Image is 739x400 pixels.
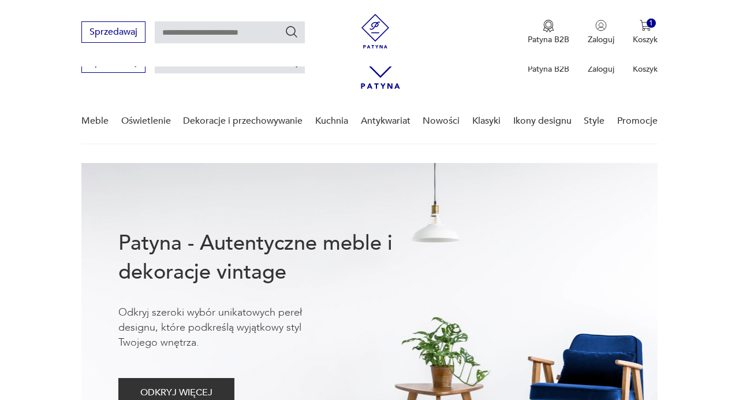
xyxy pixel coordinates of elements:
p: Koszyk [633,34,658,45]
a: Kuchnia [315,99,348,143]
a: Klasyki [472,99,501,143]
a: Style [584,99,604,143]
img: Ikona medalu [543,20,554,32]
a: Ikony designu [513,99,572,143]
button: 1Koszyk [633,20,658,45]
p: Zaloguj [588,34,614,45]
img: Ikonka użytkownika [595,20,607,31]
img: Patyna - sklep z meblami i dekoracjami vintage [358,14,393,49]
a: Oświetlenie [121,99,171,143]
p: Odkryj szeroki wybór unikatowych pereł designu, które podkreślą wyjątkowy styl Twojego wnętrza. [118,305,338,350]
a: Sprzedawaj [81,59,145,67]
a: Meble [81,99,109,143]
button: Sprzedawaj [81,21,145,43]
h1: Patyna - Autentyczne meble i dekoracje vintage [118,229,430,287]
a: Ikona medaluPatyna B2B [528,20,569,45]
img: Ikona koszyka [640,20,651,31]
a: Antykwariat [361,99,410,143]
div: 1 [647,18,656,28]
a: ODKRYJ WIĘCEJ [118,390,234,398]
p: Koszyk [633,64,658,75]
a: Promocje [617,99,658,143]
p: Patyna B2B [528,34,569,45]
button: Patyna B2B [528,20,569,45]
button: Zaloguj [588,20,614,45]
a: Nowości [423,99,460,143]
button: Szukaj [285,25,298,39]
p: Patyna B2B [528,64,569,75]
p: Zaloguj [588,64,614,75]
a: Sprzedawaj [81,29,145,37]
a: Dekoracje i przechowywanie [183,99,303,143]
